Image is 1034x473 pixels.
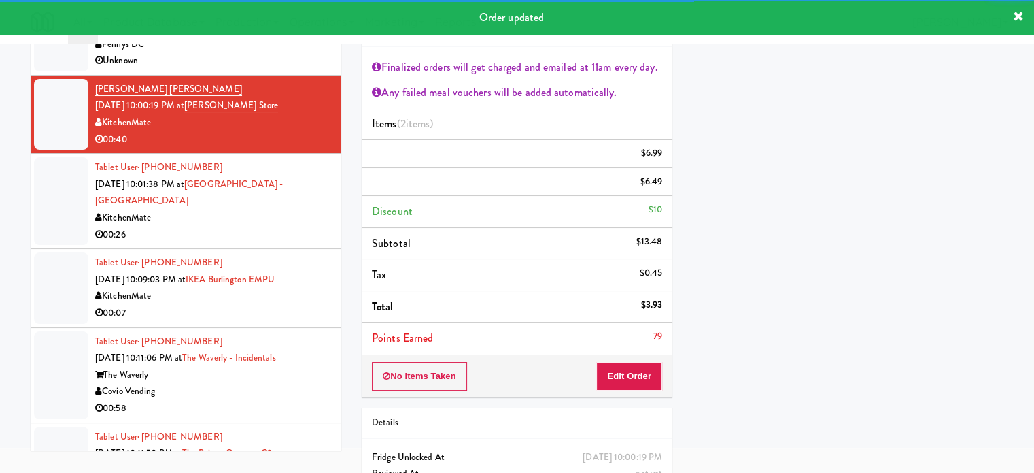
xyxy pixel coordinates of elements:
[95,178,283,208] a: [GEOGRAPHIC_DATA] - [GEOGRAPHIC_DATA]
[372,82,662,103] div: Any failed meal vouchers will be added automatically.
[95,288,331,305] div: KitchenMate
[182,351,276,364] a: The Waverly - Incidentals
[95,305,331,322] div: 00:07
[372,116,433,131] span: Items
[641,145,663,162] div: $6.99
[596,362,662,391] button: Edit Order
[372,299,394,314] span: Total
[372,449,662,466] div: Fridge Unlocked At
[95,430,222,443] a: Tablet User· [PHONE_NUMBER]
[641,297,663,314] div: $3.93
[31,76,341,154] li: [PERSON_NAME] [PERSON_NAME][DATE] 10:00:19 PM at[PERSON_NAME] StoreKitchenMate00:40
[95,446,182,459] span: [DATE] 10:11:50 PM at
[372,235,411,251] span: Subtotal
[636,233,662,250] div: $13.48
[137,335,222,348] span: · [PHONE_NUMBER]
[95,210,331,227] div: KitchenMate
[649,201,662,218] div: $10
[372,414,662,431] div: Details
[95,367,331,384] div: The Waverly
[95,131,331,148] div: 00:40
[95,256,222,269] a: Tablet User· [PHONE_NUMBER]
[372,267,386,282] span: Tax
[182,446,272,459] a: The Pointe-Outpost-C2
[186,273,275,286] a: IKEA Burlington EMPU
[31,154,341,249] li: Tablet User· [PHONE_NUMBER][DATE] 10:01:38 PM at[GEOGRAPHIC_DATA] - [GEOGRAPHIC_DATA]KitchenMate0...
[653,328,662,345] div: 79
[95,227,331,244] div: 00:26
[184,99,278,112] a: [PERSON_NAME] Store
[95,36,331,53] div: Pennys DC
[583,449,662,466] div: [DATE] 10:00:19 PM
[95,82,242,96] a: [PERSON_NAME] [PERSON_NAME]
[640,174,663,191] div: $6.49
[95,161,222,174] a: Tablet User· [PHONE_NUMBER]
[95,400,331,417] div: 00:58
[95,335,222,348] a: Tablet User· [PHONE_NUMBER]
[31,249,341,327] li: Tablet User· [PHONE_NUMBER][DATE] 10:09:03 PM atIKEA Burlington EMPUKitchenMate00:07
[372,330,433,346] span: Points Earned
[31,328,341,423] li: Tablet User· [PHONE_NUMBER][DATE] 10:11:06 PM atThe Waverly - IncidentalsThe WaverlyCovio Vending...
[372,57,662,78] div: Finalized orders will get charged and emailed at 11am every day.
[640,265,663,282] div: $0.45
[137,430,222,443] span: · [PHONE_NUMBER]
[406,116,430,131] ng-pluralize: items
[95,383,331,400] div: Covio Vending
[372,203,413,219] span: Discount
[95,178,184,191] span: [DATE] 10:01:38 PM at
[397,116,434,131] span: (2 )
[137,256,222,269] span: · [PHONE_NUMBER]
[372,362,467,391] button: No Items Taken
[95,99,184,112] span: [DATE] 10:00:19 PM at
[95,114,331,131] div: KitchenMate
[95,273,186,286] span: [DATE] 10:09:03 PM at
[95,52,331,69] div: Unknown
[137,161,222,174] span: · [PHONE_NUMBER]
[95,351,182,364] span: [DATE] 10:11:06 PM at
[479,10,544,25] span: Order updated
